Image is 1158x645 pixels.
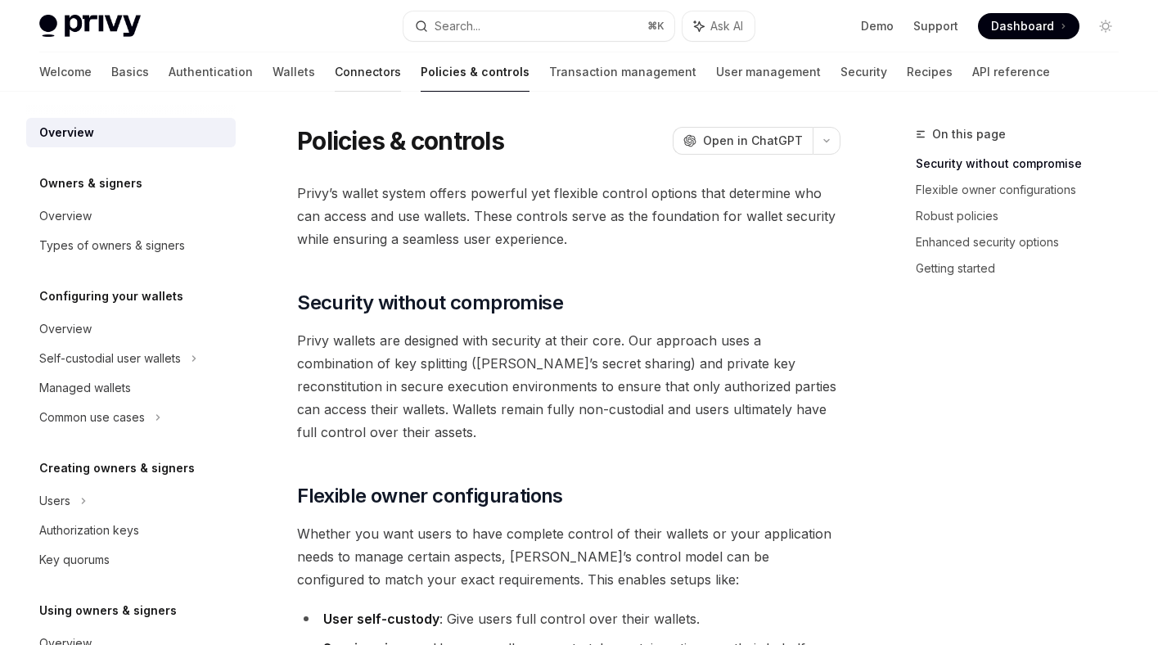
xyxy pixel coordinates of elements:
[916,229,1132,255] a: Enhanced security options
[991,18,1054,34] span: Dashboard
[907,52,953,92] a: Recipes
[39,319,92,339] div: Overview
[710,18,743,34] span: Ask AI
[683,11,755,41] button: Ask AI
[916,177,1132,203] a: Flexible owner configurations
[297,522,840,591] span: Whether you want users to have complete control of their wallets or your application needs to man...
[673,127,813,155] button: Open in ChatGPT
[916,255,1132,282] a: Getting started
[39,601,177,620] h5: Using owners & signers
[297,126,504,156] h1: Policies & controls
[39,174,142,193] h5: Owners & signers
[297,182,840,250] span: Privy’s wallet system offers powerful yet flexible control options that determine who can access ...
[26,516,236,545] a: Authorization keys
[26,118,236,147] a: Overview
[39,286,183,306] h5: Configuring your wallets
[297,483,563,509] span: Flexible owner configurations
[39,521,139,540] div: Authorization keys
[932,124,1006,144] span: On this page
[26,314,236,344] a: Overview
[273,52,315,92] a: Wallets
[647,20,665,33] span: ⌘ K
[39,550,110,570] div: Key quorums
[39,15,141,38] img: light logo
[26,231,236,260] a: Types of owners & signers
[335,52,401,92] a: Connectors
[978,13,1079,39] a: Dashboard
[703,133,803,149] span: Open in ChatGPT
[916,151,1132,177] a: Security without compromise
[913,18,958,34] a: Support
[549,52,696,92] a: Transaction management
[169,52,253,92] a: Authentication
[39,236,185,255] div: Types of owners & signers
[111,52,149,92] a: Basics
[26,545,236,575] a: Key quorums
[39,408,145,427] div: Common use cases
[39,458,195,478] h5: Creating owners & signers
[39,52,92,92] a: Welcome
[297,329,840,444] span: Privy wallets are designed with security at their core. Our approach uses a combination of key sp...
[840,52,887,92] a: Security
[297,607,840,630] li: : Give users full control over their wallets.
[39,378,131,398] div: Managed wallets
[861,18,894,34] a: Demo
[323,611,439,627] strong: User self-custody
[297,290,563,316] span: Security without compromise
[39,206,92,226] div: Overview
[1093,13,1119,39] button: Toggle dark mode
[916,203,1132,229] a: Robust policies
[403,11,674,41] button: Search...⌘K
[26,201,236,231] a: Overview
[39,123,94,142] div: Overview
[421,52,529,92] a: Policies & controls
[972,52,1050,92] a: API reference
[39,349,181,368] div: Self-custodial user wallets
[716,52,821,92] a: User management
[26,373,236,403] a: Managed wallets
[39,491,70,511] div: Users
[435,16,480,36] div: Search...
